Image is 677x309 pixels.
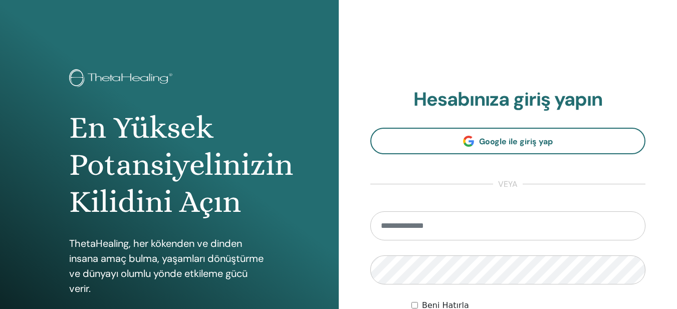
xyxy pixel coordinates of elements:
[69,236,270,296] p: ThetaHealing, her kökenden ve dinden insana amaç bulma, yaşamları dönüştürme ve dünyayı olumlu yö...
[370,88,646,111] h2: Hesabınıza giriş yapın
[370,128,646,154] a: Google ile giriş yap
[479,136,553,147] span: Google ile giriş yap
[493,178,523,190] span: veya
[69,109,270,221] h1: En Yüksek Potansiyelinizin Kilidini Açın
